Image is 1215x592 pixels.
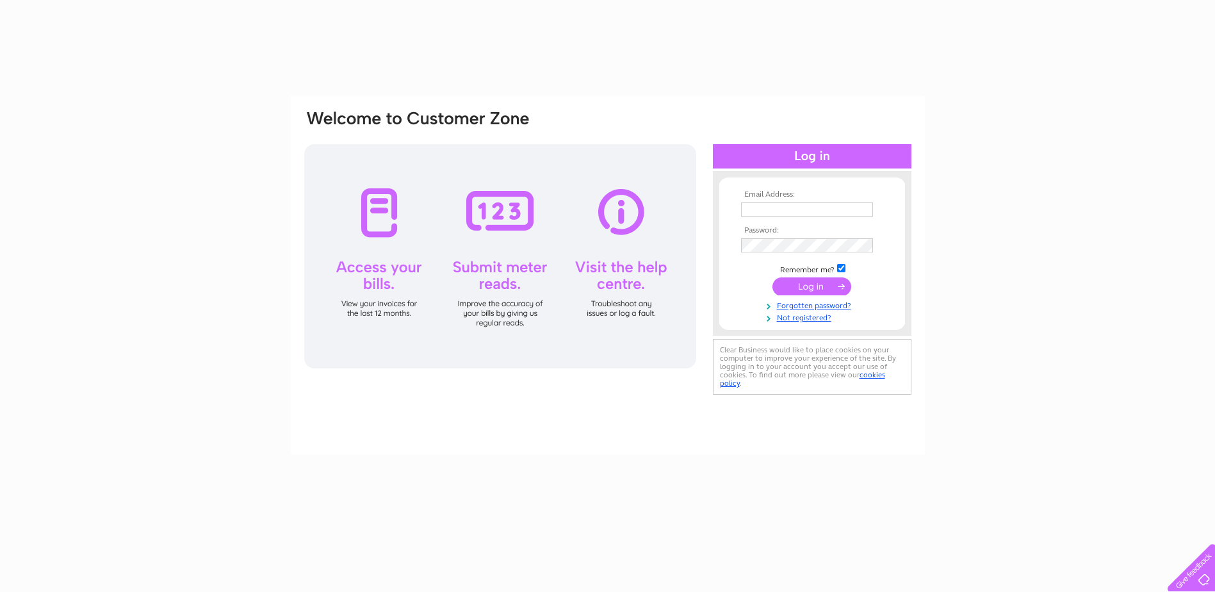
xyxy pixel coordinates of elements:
[738,226,886,235] th: Password:
[772,277,851,295] input: Submit
[741,311,886,323] a: Not registered?
[720,370,885,388] a: cookies policy
[741,299,886,311] a: Forgotten password?
[738,190,886,199] th: Email Address:
[738,262,886,275] td: Remember me?
[713,339,911,395] div: Clear Business would like to place cookies on your computer to improve your experience of the sit...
